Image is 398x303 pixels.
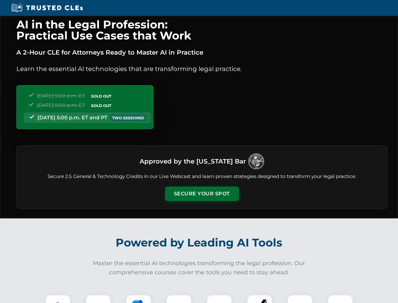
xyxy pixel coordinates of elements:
span: [DATE] 5:00 p.m. ET [37,102,85,108]
p: Master the essential AI technologies transforming the legal profession. Our comprehensive courses... [89,259,309,277]
p: Secure 2.5 General & Technology Credits in our Live Webcast and learn proven strategies designed ... [24,173,380,180]
p: Learn the essential AI technologies that are transforming legal practice. [16,64,388,74]
img: Trusted CLEs [9,3,85,13]
img: Logo [248,153,264,169]
button: Secure Your Spot [165,187,239,201]
span: SOLD OUT [89,93,113,99]
h1: AI in the Legal Profession: Practical Use Cases that Work [16,19,388,41]
span: SOLD OUT [89,102,113,109]
h3: Approved by the [US_STATE] Bar [140,156,246,167]
h2: Powered by Leading AI Tools [25,232,374,254]
span: [DATE] 5:00 p.m. ET [37,93,85,99]
p: A 2-Hour CLE for Attorneys Ready to Master AI in Practice [16,47,388,57]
